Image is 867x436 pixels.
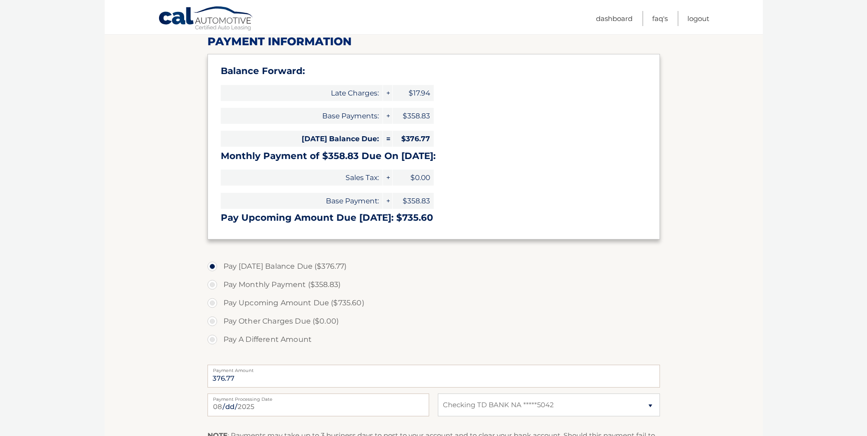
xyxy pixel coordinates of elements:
[221,131,383,147] span: [DATE] Balance Due:
[221,85,383,101] span: Late Charges:
[393,108,434,124] span: $358.83
[383,170,392,186] span: +
[652,11,668,26] a: FAQ's
[207,393,429,416] input: Payment Date
[221,65,647,77] h3: Balance Forward:
[393,131,434,147] span: $376.77
[158,6,254,32] a: Cal Automotive
[221,108,383,124] span: Base Payments:
[383,108,392,124] span: +
[207,276,660,294] label: Pay Monthly Payment ($358.83)
[207,393,429,401] label: Payment Processing Date
[207,312,660,330] label: Pay Other Charges Due ($0.00)
[207,35,660,48] h2: Payment Information
[221,193,383,209] span: Base Payment:
[393,193,434,209] span: $358.83
[207,365,660,372] label: Payment Amount
[383,85,392,101] span: +
[383,193,392,209] span: +
[596,11,633,26] a: Dashboard
[393,170,434,186] span: $0.00
[207,257,660,276] label: Pay [DATE] Balance Due ($376.77)
[221,212,647,223] h3: Pay Upcoming Amount Due [DATE]: $735.60
[383,131,392,147] span: =
[393,85,434,101] span: $17.94
[221,170,383,186] span: Sales Tax:
[221,150,647,162] h3: Monthly Payment of $358.83 Due On [DATE]:
[687,11,709,26] a: Logout
[207,294,660,312] label: Pay Upcoming Amount Due ($735.60)
[207,330,660,349] label: Pay A Different Amount
[207,365,660,388] input: Payment Amount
